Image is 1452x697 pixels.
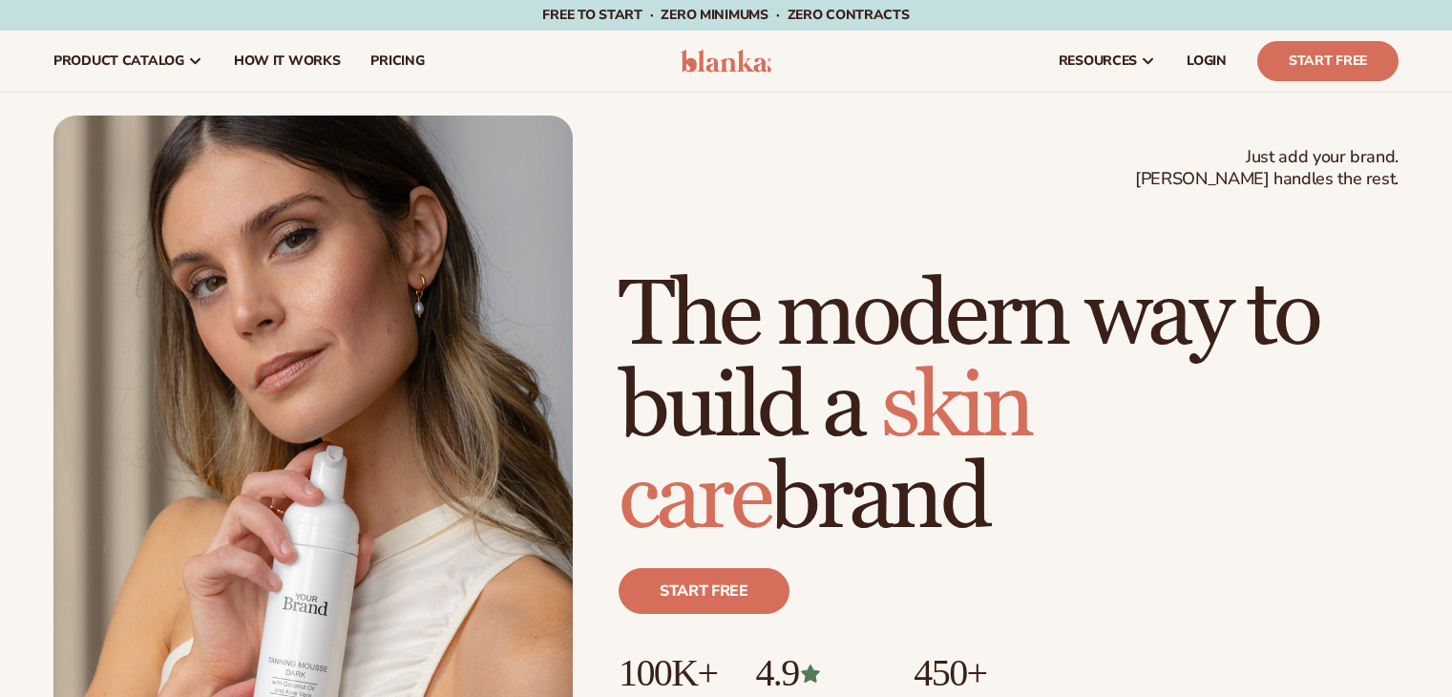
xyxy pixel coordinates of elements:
[234,53,341,69] span: How It Works
[219,31,356,92] a: How It Works
[1135,146,1399,191] span: Just add your brand. [PERSON_NAME] handles the rest.
[619,652,717,694] p: 100K+
[755,652,875,694] p: 4.9
[1043,31,1171,92] a: resources
[542,6,909,24] span: Free to start · ZERO minimums · ZERO contracts
[1059,53,1137,69] span: resources
[619,568,789,614] a: Start free
[914,652,1058,694] p: 450+
[38,31,219,92] a: product catalog
[619,351,1031,555] span: skin care
[619,270,1399,545] h1: The modern way to build a brand
[1187,53,1227,69] span: LOGIN
[355,31,439,92] a: pricing
[1257,41,1399,81] a: Start Free
[53,53,184,69] span: product catalog
[370,53,424,69] span: pricing
[1171,31,1242,92] a: LOGIN
[681,50,771,73] img: logo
